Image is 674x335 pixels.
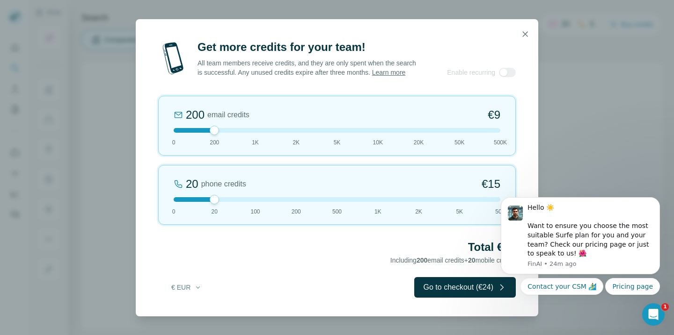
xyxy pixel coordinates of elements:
[414,277,516,298] button: Go to checkout (€24)
[372,69,406,76] a: Learn more
[374,207,381,216] span: 1K
[158,40,188,77] img: mobile-phone
[186,177,198,192] div: 20
[293,138,300,147] span: 2K
[165,279,208,296] button: € EUR
[201,178,246,190] span: phone credits
[210,138,219,147] span: 200
[488,107,500,122] span: €9
[207,109,249,121] span: email credits
[415,207,422,216] span: 2K
[482,177,500,192] span: €15
[332,207,342,216] span: 500
[456,207,463,216] span: 5K
[661,303,669,311] span: 1
[417,257,427,264] span: 200
[250,207,260,216] span: 100
[252,138,259,147] span: 1K
[468,257,476,264] span: 20
[334,138,341,147] span: 5K
[447,68,495,77] span: Enable recurring
[487,166,674,310] iframe: Intercom notifications message
[172,138,176,147] span: 0
[172,207,176,216] span: 0
[390,257,516,264] span: Including email credits + mobile credits
[212,207,218,216] span: 20
[414,138,424,147] span: 20K
[373,138,383,147] span: 10K
[292,207,301,216] span: 200
[454,138,464,147] span: 50K
[186,107,205,122] div: 200
[642,303,665,326] iframe: Intercom live chat
[198,58,417,77] p: All team members receive credits, and they are only spent when the search is successful. Any unus...
[494,138,507,147] span: 500K
[158,240,516,255] h2: Total €24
